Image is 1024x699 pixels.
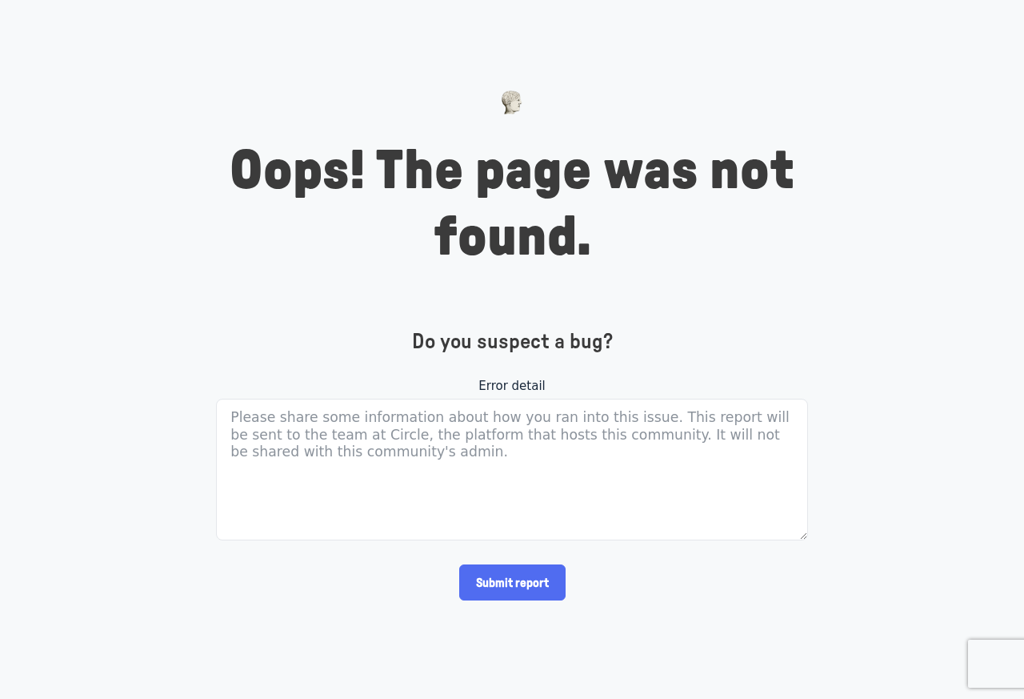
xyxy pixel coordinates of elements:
h1: Oops! The page was not found. [216,139,808,271]
img: Museums as Progress logo [501,90,523,114]
input: Submit report [459,564,566,601]
label: Error detail [216,377,808,396]
h4: Do you suspect a bug? [216,330,808,355]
